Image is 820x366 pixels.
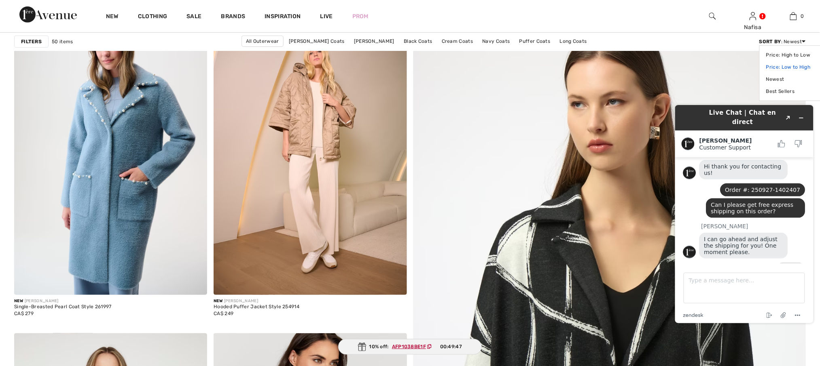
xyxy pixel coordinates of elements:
span: 0 [801,13,804,20]
div: 10% off: [338,339,482,355]
iframe: To enrich screen reader interactions, please activate Accessibility in Grammarly extension settings [669,99,820,330]
img: 1ère Avenue [19,6,77,23]
a: Live [320,12,333,21]
a: 0 [773,11,813,21]
ins: AFP1038BE1F [392,344,426,349]
a: Brands [221,13,246,21]
span: Inspiration [265,13,301,21]
a: Price: High to Low [766,49,817,61]
span: 00:49:47 [440,343,462,350]
a: All Outerwear [242,36,284,47]
img: My Info [750,11,756,21]
img: search the website [709,11,716,21]
span: CA$ 249 [214,311,233,316]
a: Black Coats [400,36,436,46]
a: New [106,13,119,21]
img: My Bag [790,11,797,21]
a: Prom [352,12,369,21]
a: Clothing [138,13,167,21]
img: Hooded Puffer Jacket Style 254914. Gold [214,6,407,295]
a: [PERSON_NAME] [350,36,398,46]
a: Long Coats [556,36,591,46]
img: Gift.svg [358,343,366,351]
div: Nafisa [733,23,773,32]
a: Best Sellers [766,85,817,97]
img: Single-Breasted Pearl Coat Style 261997. Chambray [14,6,207,295]
div: : Newest [759,38,806,45]
span: Chat [18,6,34,13]
strong: Sort By [759,39,781,44]
a: Puffer Coats [515,36,555,46]
a: Sale [186,13,201,21]
div: Hooded Puffer Jacket Style 254914 [214,304,299,310]
strong: Filters [21,38,42,45]
span: New [14,299,23,303]
a: Price: Low to High [766,61,817,73]
span: CA$ 279 [14,311,34,316]
a: [PERSON_NAME] Coats [285,36,349,46]
span: New [214,299,222,303]
div: Single-Breasted Pearl Coat Style 261997 [14,304,112,310]
a: Navy Coats [479,36,514,46]
div: [PERSON_NAME] [14,298,112,304]
a: Newest [766,73,817,85]
div: [PERSON_NAME] [214,298,299,304]
span: 50 items [52,38,73,45]
a: Cream Coats [438,36,477,46]
a: Sign In [750,12,756,20]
